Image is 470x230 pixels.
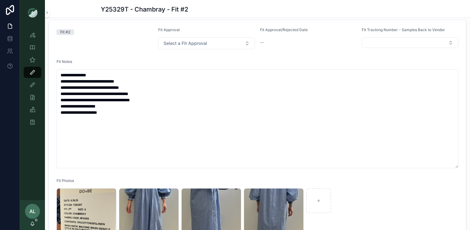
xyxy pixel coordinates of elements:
[260,39,264,46] span: --
[27,7,37,17] img: App logo
[60,29,70,35] div: Fit #2
[164,40,207,46] span: Select a Fit Approval
[56,59,72,64] span: Fit Notes
[29,208,36,215] span: AL
[20,25,45,136] div: scrollable content
[260,27,308,32] span: Fit Approval/Rejected Date
[362,37,458,48] button: Select Button
[56,178,74,183] span: Fit Photos
[158,37,255,49] button: Select Button
[158,27,180,32] span: Fit Approval
[101,5,188,14] h1: Y25329T - Chambray - Fit #2
[362,27,445,32] span: Fit Tracking Number - Samples Back to Vendor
